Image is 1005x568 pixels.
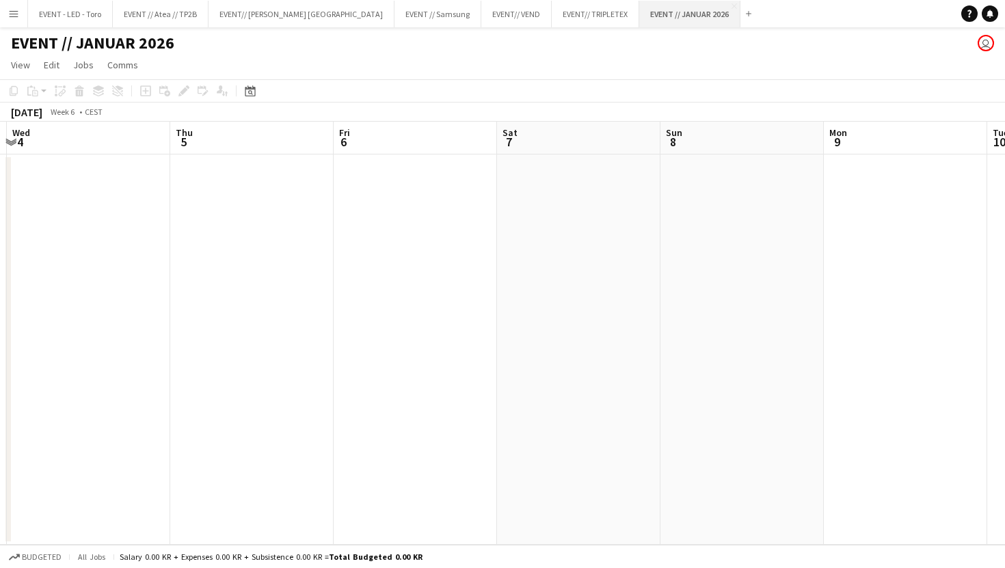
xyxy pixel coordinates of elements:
span: Comms [107,59,138,71]
h1: EVENT // JANUAR 2026 [11,33,174,53]
span: All jobs [75,552,108,562]
span: 7 [500,134,518,150]
span: 6 [337,134,350,150]
button: EVENT // Atea // TP2B [113,1,209,27]
button: EVENT// VEND [481,1,552,27]
a: Edit [38,56,65,74]
button: EVENT // Samsung [394,1,481,27]
button: EVENT - LED - Toro [28,1,113,27]
app-user-avatar: Ylva Barane [978,35,994,51]
button: EVENT// TRIPLETEX [552,1,639,27]
div: [DATE] [11,105,42,119]
span: Jobs [73,59,94,71]
span: Wed [12,126,30,139]
div: CEST [85,107,103,117]
span: Mon [829,126,847,139]
button: Budgeted [7,550,64,565]
a: Jobs [68,56,99,74]
a: Comms [102,56,144,74]
span: Fri [339,126,350,139]
a: View [5,56,36,74]
span: Thu [176,126,193,139]
span: 4 [10,134,30,150]
span: Edit [44,59,59,71]
span: Sun [666,126,682,139]
span: Sat [502,126,518,139]
span: View [11,59,30,71]
span: Budgeted [22,552,62,562]
button: EVENT// [PERSON_NAME] [GEOGRAPHIC_DATA] [209,1,394,27]
button: EVENT // JANUAR 2026 [639,1,740,27]
div: Salary 0.00 KR + Expenses 0.00 KR + Subsistence 0.00 KR = [120,552,423,562]
span: 9 [827,134,847,150]
span: 8 [664,134,682,150]
span: 5 [174,134,193,150]
span: Week 6 [45,107,79,117]
span: Total Budgeted 0.00 KR [329,552,423,562]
